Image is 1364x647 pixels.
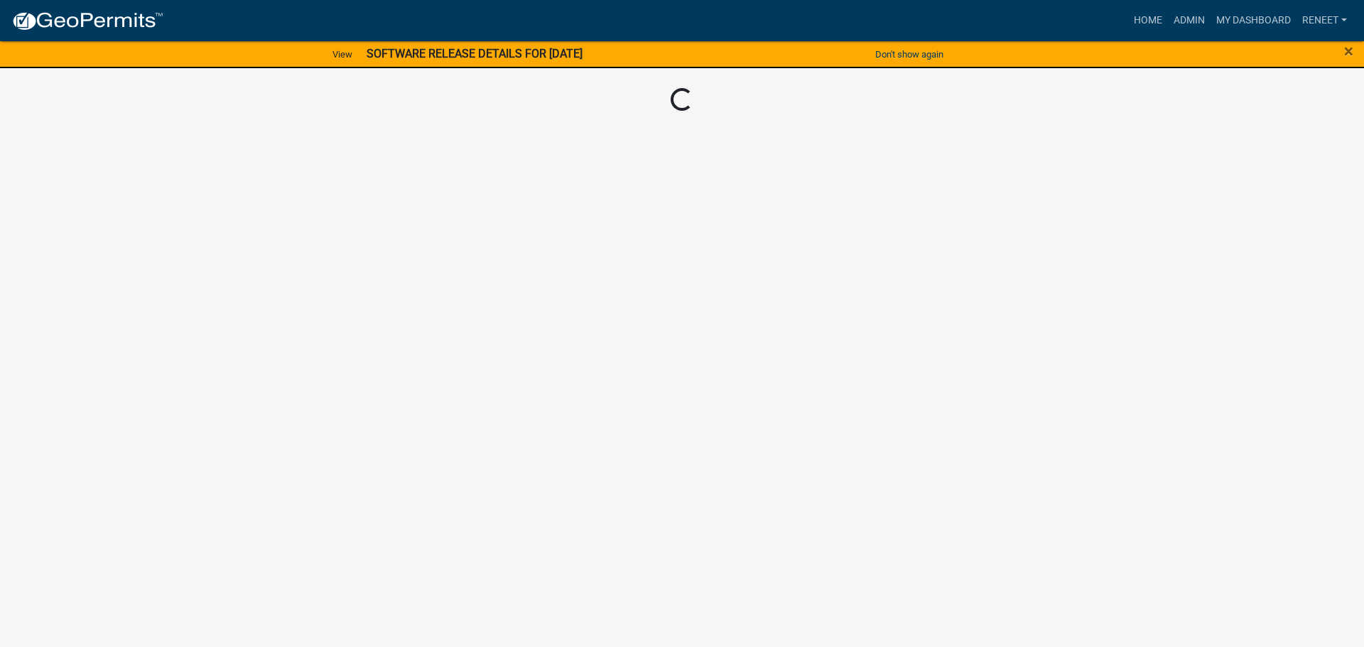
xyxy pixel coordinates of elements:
[327,43,358,66] a: View
[870,43,949,66] button: Don't show again
[1128,7,1168,34] a: Home
[1344,41,1353,61] span: ×
[1297,7,1353,34] a: reneet
[1344,43,1353,60] button: Close
[1168,7,1211,34] a: Admin
[1211,7,1297,34] a: My Dashboard
[367,47,583,60] strong: SOFTWARE RELEASE DETAILS FOR [DATE]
